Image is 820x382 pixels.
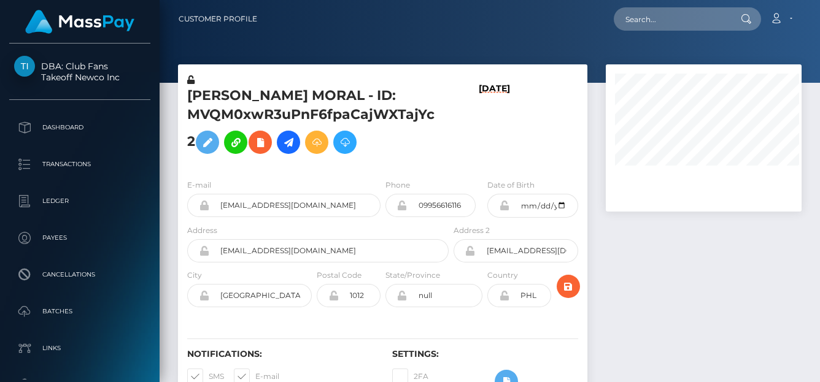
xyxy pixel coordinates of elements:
[14,302,145,321] p: Batches
[277,131,300,154] a: Initiate Payout
[179,6,257,32] a: Customer Profile
[9,333,150,364] a: Links
[9,61,150,83] span: DBA: Club Fans Takeoff Newco Inc
[14,118,145,137] p: Dashboard
[9,186,150,216] a: Ledger
[9,112,150,143] a: Dashboard
[479,83,510,164] h6: [DATE]
[9,149,150,180] a: Transactions
[14,155,145,174] p: Transactions
[187,349,374,359] h6: Notifications:
[9,259,150,290] a: Cancellations
[14,192,145,210] p: Ledger
[317,270,362,281] label: Postal Code
[14,56,35,77] img: Takeoff Newco Inc
[487,180,535,191] label: Date of Birth
[385,180,410,191] label: Phone
[385,270,440,281] label: State/Province
[187,225,217,236] label: Address
[392,349,579,359] h6: Settings:
[454,225,490,236] label: Address 2
[187,180,211,191] label: E-mail
[614,7,729,31] input: Search...
[25,10,134,34] img: MassPay Logo
[14,229,145,247] p: Payees
[9,223,150,253] a: Payees
[14,265,145,284] p: Cancellations
[14,339,145,357] p: Links
[487,270,518,281] label: Country
[187,86,442,160] h5: [PERSON_NAME] MORAL - ID: MVQM0xwR3uPnF6fpaCajWXTajYc2
[187,270,202,281] label: City
[9,296,150,327] a: Batches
